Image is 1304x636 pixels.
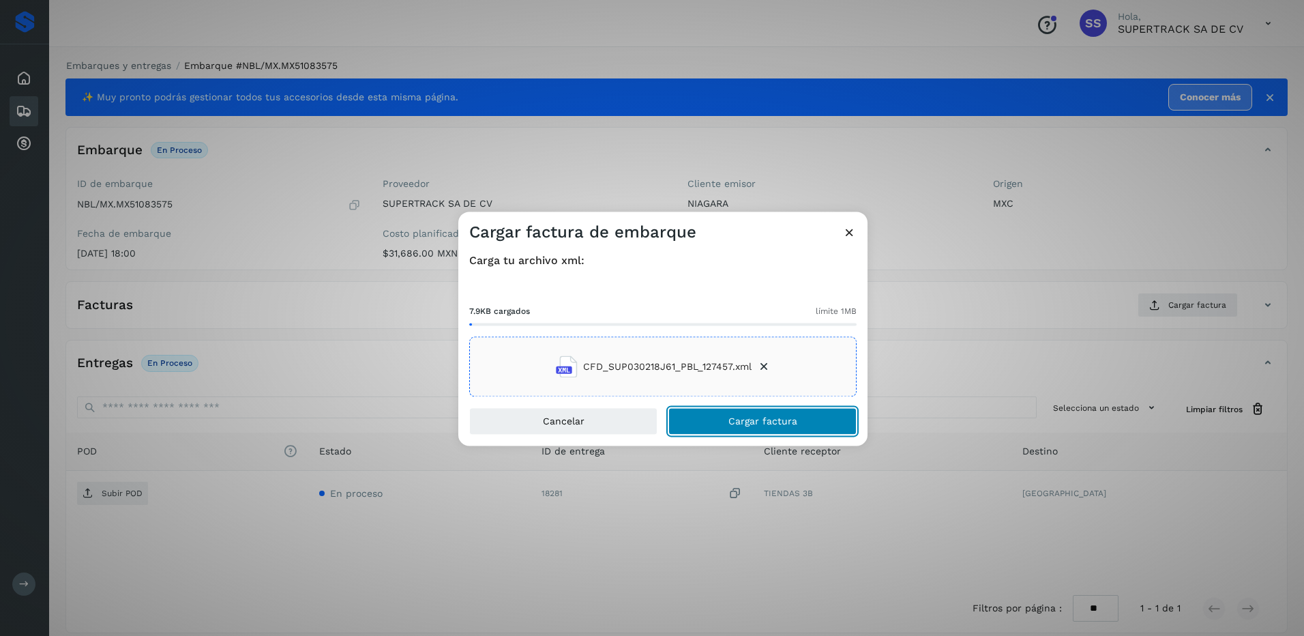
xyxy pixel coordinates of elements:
span: CFD_SUP030218J61_PBL_127457.xml [583,360,752,374]
span: Cancelar [543,417,584,427]
button: Cancelar [469,408,657,435]
button: Cargar factura [668,408,857,435]
h3: Cargar factura de embarque [469,222,696,242]
span: Cargar factura [728,417,797,427]
span: 7.9KB cargados [469,306,530,318]
h4: Carga tu archivo xml: [469,254,857,267]
span: límite 1MB [816,306,857,318]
